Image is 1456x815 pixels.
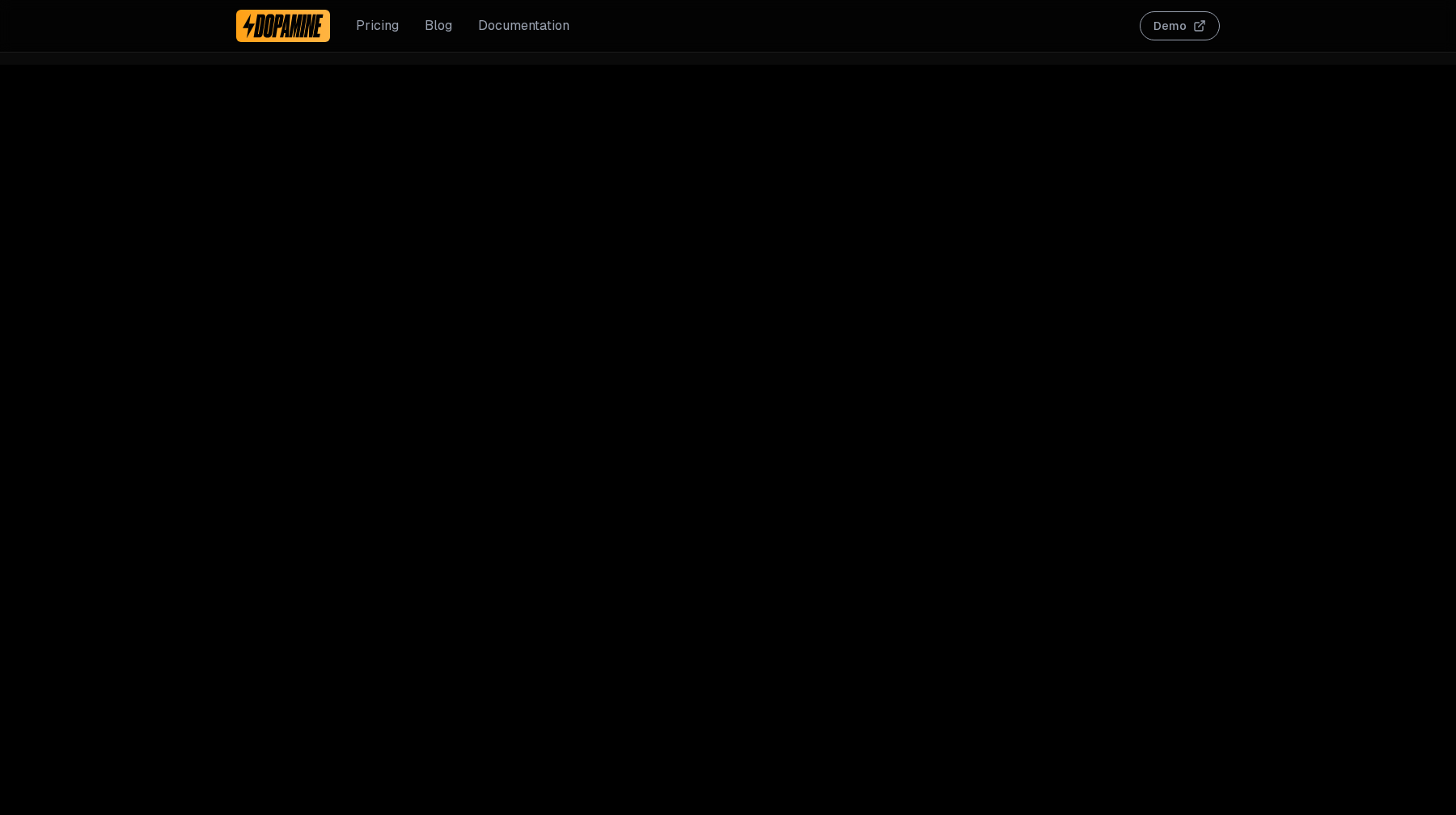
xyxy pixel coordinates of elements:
[1140,11,1220,40] button: Demo
[243,13,324,39] img: Dopamine
[356,16,399,36] a: Pricing
[478,16,569,36] a: Documentation
[425,16,452,36] a: Blog
[236,10,330,42] a: Dopamine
